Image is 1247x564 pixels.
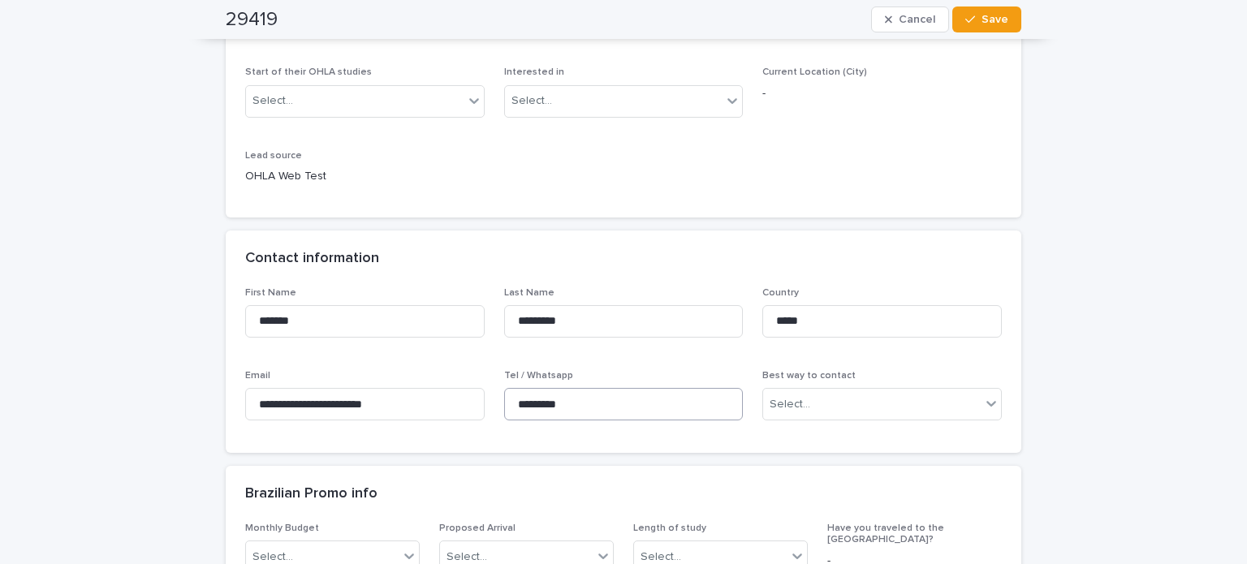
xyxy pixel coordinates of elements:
[762,85,1002,102] p: -
[439,523,516,533] span: Proposed Arrival
[504,371,573,381] span: Tel / Whatsapp
[762,288,799,298] span: Country
[827,523,944,545] span: Have you traveled to the [GEOGRAPHIC_DATA]?
[245,151,302,161] span: Lead source
[245,371,270,381] span: Email
[226,8,278,32] h2: 29419
[245,250,379,268] h2: Contact information
[633,523,706,533] span: Length of study
[952,6,1021,32] button: Save
[899,14,935,25] span: Cancel
[982,14,1008,25] span: Save
[504,288,554,298] span: Last Name
[762,371,856,381] span: Best way to contact
[245,288,296,298] span: First Name
[245,67,372,77] span: Start of their OHLA studies
[504,67,564,77] span: Interested in
[762,67,867,77] span: Current Location (City)
[511,93,552,110] div: Select...
[252,93,293,110] div: Select...
[245,485,378,503] h2: Brazilian Promo info
[770,396,810,413] div: Select...
[871,6,949,32] button: Cancel
[245,523,319,533] span: Monthly Budget
[245,168,485,185] p: OHLA Web Test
